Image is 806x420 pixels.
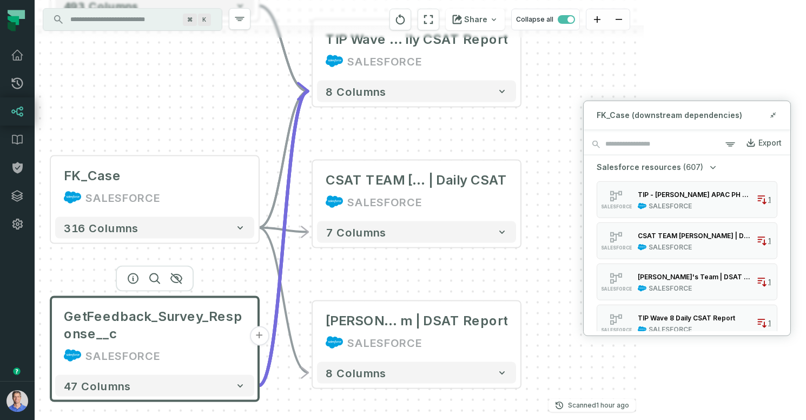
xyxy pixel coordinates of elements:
[608,9,630,30] button: zoom out
[601,327,632,333] span: SALESFORCE
[758,138,782,148] div: Export
[326,172,428,189] span: CSAT TEAM [PERSON_NAME]
[597,305,777,342] button: SALESFORCESALESFORCE1
[347,52,422,70] div: SALESFORCE
[347,334,422,351] div: SALESFORCE
[638,190,752,198] div: TIP - [PERSON_NAME] APAC PH Support
[649,202,692,211] div: SALESFORCE
[597,162,718,173] button: Salesforce resources(607)
[326,31,507,48] div: TIP Wave 8 Daily CSAT Report
[737,135,782,154] a: Export
[638,231,752,239] div: CSAT TEAM [PERSON_NAME] | Daily CSAT
[601,204,632,209] span: SALESFORCE
[768,237,771,245] span: 1
[596,401,629,409] relative-time: Sep 18, 2025, 2:13 PM GMT+3
[638,313,735,321] div: TIP Wave 8 Daily CSAT Report
[649,243,692,252] div: SALESFORCE
[198,14,211,26] span: Press ⌘ + K to focus the search bar
[326,312,400,330] span: [PERSON_NAME]'s Tea
[64,221,138,234] span: 316 columns
[601,286,632,292] span: SALESFORCE
[768,195,771,204] span: 1
[64,167,121,185] div: FK_Case
[683,162,703,173] span: (607)
[326,85,386,98] span: 8 columns
[549,399,636,412] button: Scanned[DATE] 2:13:12 PM
[601,245,632,251] span: SALESFORCE
[326,366,386,379] span: 8 columns
[326,312,507,330] div: Nathalie's Team | DSAT Report
[597,181,777,218] button: SALESFORCESALESFORCE1
[597,222,777,259] button: SALESFORCESALESFORCE1
[326,226,386,239] span: 7 columns
[649,284,692,293] div: SALESFORCE
[511,9,580,30] button: Collapse all
[406,31,507,48] span: ily CSAT Report
[249,326,269,346] button: +
[638,272,752,280] div: [PERSON_NAME]'s Team | DSAT Report
[183,14,197,26] span: Press ⌘ + K to focus the search bar
[586,9,608,30] button: zoom in
[12,366,22,376] div: Tooltip anchor
[347,193,422,211] div: SALESFORCE
[85,347,160,364] div: SALESFORCE
[6,390,28,412] img: avatar of Barak Forgoun
[326,31,406,48] span: TIP Wave 8 Da
[64,379,131,392] span: 47 columns
[85,189,160,206] div: SALESFORCE
[597,264,777,300] button: SALESFORCESALESFORCE1
[568,400,629,411] p: Scanned
[768,278,771,286] span: 1
[768,319,771,327] span: 1
[259,91,308,385] g: Edge from 6cc18be3661bb688f6a52953e71d9e64 to 76300a65bd9ba699fccf035ca6c4117f
[649,325,692,334] div: SALESFORCE
[597,110,742,121] span: FK_Case (downstream dependencies)
[428,172,507,189] span: | Daily CSAT
[446,9,505,30] button: Share
[64,308,246,343] span: GetFeedback_Survey_Response__c
[597,162,681,173] span: Salesforce resources
[259,5,308,91] g: Edge from 3b90f8cb7cbf6e50f3c22ae9aed49d2a to 76300a65bd9ba699fccf035ca6c4117f
[326,172,507,189] div: CSAT TEAM MAXENE | Daily CSAT
[400,312,507,330] span: m | DSAT Report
